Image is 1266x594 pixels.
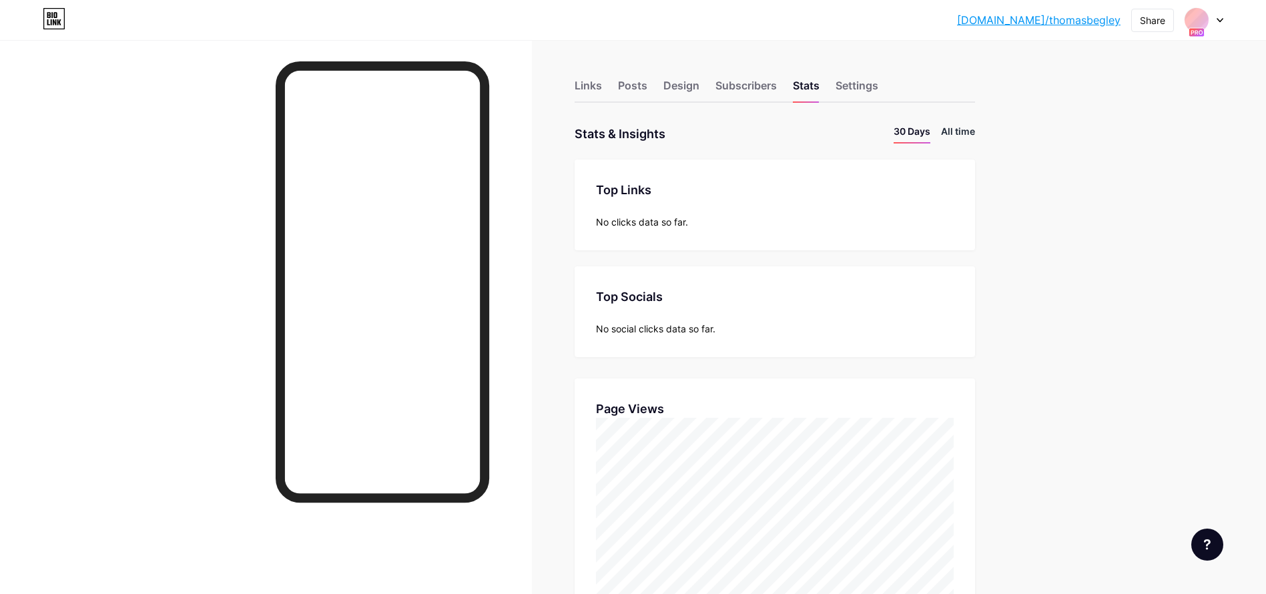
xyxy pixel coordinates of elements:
div: Top Socials [596,288,954,306]
div: Page Views [596,400,954,418]
div: Share [1140,13,1165,27]
div: Links [575,77,602,101]
a: [DOMAIN_NAME]/thomasbegley [957,12,1121,28]
li: All time [941,124,975,143]
div: Stats [793,77,820,101]
div: Posts [618,77,647,101]
div: Stats & Insights [575,124,665,143]
div: No social clicks data so far. [596,322,954,336]
div: No clicks data so far. [596,215,954,229]
div: Design [663,77,699,101]
div: Settings [836,77,878,101]
div: Top Links [596,181,954,199]
li: 30 Days [894,124,930,143]
div: Subscribers [715,77,777,101]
